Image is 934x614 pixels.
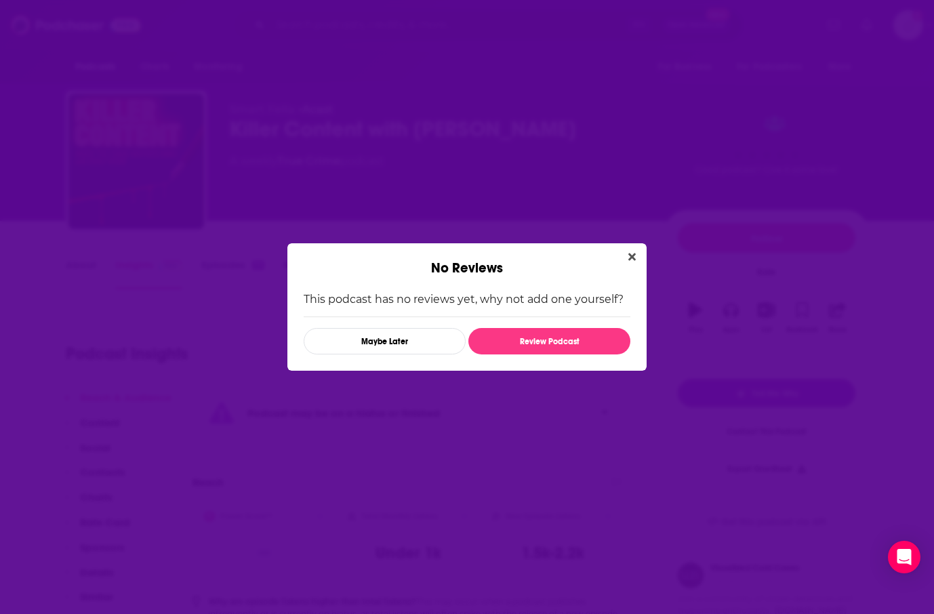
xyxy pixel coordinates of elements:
[287,243,647,277] div: No Reviews
[304,293,630,306] p: This podcast has no reviews yet, why not add one yourself?
[888,541,920,573] div: Open Intercom Messenger
[468,328,630,354] button: Review Podcast
[623,249,641,266] button: Close
[304,328,466,354] button: Maybe Later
